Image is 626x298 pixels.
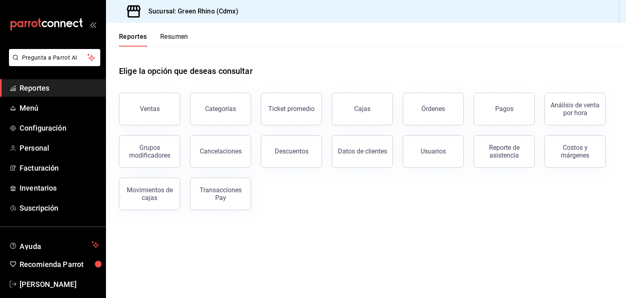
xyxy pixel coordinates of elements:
[403,93,464,125] button: Órdenes
[474,135,535,168] button: Reporte de asistencia
[119,93,180,125] button: Ventas
[9,49,100,66] button: Pregunta a Parrot AI
[119,135,180,168] button: Grupos modificadores
[544,93,606,125] button: Análisis de venta por hora
[90,21,96,28] button: open_drawer_menu
[20,82,99,93] span: Reportes
[550,101,600,117] div: Análisis de venta por hora
[6,59,100,68] a: Pregunta a Parrot AI
[544,135,606,168] button: Costos y márgenes
[119,65,253,77] h1: Elige la opción que deseas consultar
[142,7,238,16] h3: Sucursal: Green Rhino (Cdmx)
[261,93,322,125] button: Ticket promedio
[20,162,99,173] span: Facturación
[190,135,251,168] button: Cancelaciones
[160,33,188,47] button: Resumen
[268,105,315,113] div: Ticket promedio
[190,93,251,125] button: Categorías
[421,147,446,155] div: Usuarios
[195,186,246,202] div: Transacciones Pay
[421,105,445,113] div: Órdenes
[140,105,160,113] div: Ventas
[20,202,99,213] span: Suscripción
[119,178,180,210] button: Movimientos de cajas
[20,240,88,250] span: Ayuda
[261,135,322,168] button: Descuentos
[20,122,99,133] span: Configuración
[332,93,393,125] button: Cajas
[124,186,175,202] div: Movimientos de cajas
[119,33,147,47] button: Reportes
[338,147,387,155] div: Datos de clientes
[403,135,464,168] button: Usuarios
[550,144,600,159] div: Costos y márgenes
[20,142,99,153] span: Personal
[124,144,175,159] div: Grupos modificadores
[205,105,236,113] div: Categorías
[190,178,251,210] button: Transacciones Pay
[200,147,242,155] div: Cancelaciones
[20,102,99,113] span: Menú
[275,147,309,155] div: Descuentos
[20,182,99,193] span: Inventarios
[479,144,529,159] div: Reporte de asistencia
[22,53,88,62] span: Pregunta a Parrot AI
[119,33,188,47] div: navigation tabs
[20,259,99,270] span: Recomienda Parrot
[332,135,393,168] button: Datos de clientes
[474,93,535,125] button: Pagos
[20,279,99,290] span: [PERSON_NAME]
[495,105,514,113] div: Pagos
[354,105,370,113] div: Cajas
